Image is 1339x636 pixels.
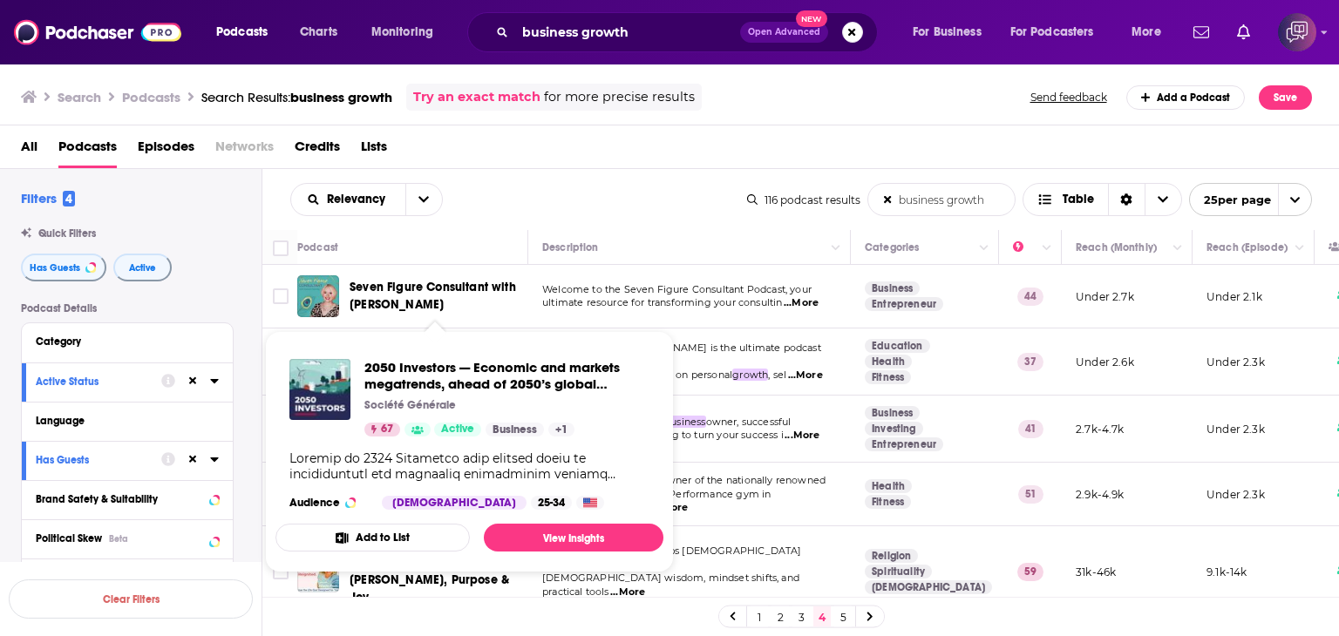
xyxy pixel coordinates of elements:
[371,20,433,44] span: Monitoring
[865,422,923,436] a: Investing
[295,132,340,168] a: Credits
[204,18,290,46] button: open menu
[865,580,992,594] a: [DEMOGRAPHIC_DATA]
[36,449,161,470] button: Has Guests
[1230,17,1257,47] a: Show notifications dropdown
[1025,90,1112,105] button: Send feedback
[364,398,456,412] p: Société Générale
[865,370,911,384] a: Fitness
[865,565,932,578] a: Spirituality
[1023,183,1182,216] button: Choose View
[1206,422,1265,436] p: Under 2.3k
[21,190,75,206] h2: Filters
[413,87,540,107] a: Try an exact match
[484,524,663,551] a: View Insights
[865,281,920,295] a: Business
[484,12,894,52] div: Search podcasts, credits, & more...
[542,429,784,441] span: founder, or investor seeking to turn your success i
[542,237,598,258] div: Description
[1206,565,1247,579] p: 9.1k-14k
[1289,238,1310,259] button: Column Actions
[1206,237,1288,258] div: Reach (Episode)
[201,89,392,105] div: Search Results:
[1076,487,1125,502] p: 2.9k-4.9k
[826,238,846,259] button: Column Actions
[21,132,37,168] a: All
[382,496,527,510] div: [DEMOGRAPHIC_DATA]
[515,18,740,46] input: Search podcasts, credits, & more...
[36,409,219,431] button: Language
[1119,18,1183,46] button: open menu
[664,416,705,428] span: business
[542,342,821,368] span: Becoming with [PERSON_NAME] is the ultimate podcast for
[785,429,819,443] span: ...More
[113,254,172,281] button: Active
[1018,420,1043,437] p: 41
[865,549,918,563] a: Religion
[901,18,1003,46] button: open menu
[865,479,912,493] a: Health
[732,369,768,381] span: growth
[1278,13,1316,51] button: Show profile menu
[974,238,995,259] button: Column Actions
[796,10,827,27] span: New
[36,376,150,388] div: Active Status
[531,496,572,510] div: 25-34
[1259,85,1312,110] button: Save
[706,416,792,428] span: owner, successful
[36,488,219,510] button: Brand Safety & Suitability
[1206,289,1262,304] p: Under 2.1k
[740,22,828,43] button: Open AdvancedNew
[350,280,516,312] span: Seven Figure Consultant with [PERSON_NAME]
[36,370,161,392] button: Active Status
[865,495,911,509] a: Fitness
[1278,13,1316,51] img: User Profile
[865,355,912,369] a: Health
[364,359,649,392] span: 2050 Investors — Economic and markets megatrends, ahead of 2050’s global sustainability targets
[300,20,337,44] span: Charts
[1063,193,1094,206] span: Table
[36,454,150,466] div: Has Guests
[361,132,387,168] span: Lists
[1126,85,1246,110] a: Add a Podcast
[58,132,117,168] a: Podcasts
[381,421,393,438] span: 67
[1076,565,1116,579] p: 31k-46k
[1186,17,1216,47] a: Show notifications dropdown
[548,423,574,436] a: +1
[201,89,392,105] a: Search Results:business growth
[1010,20,1094,44] span: For Podcasters
[297,275,339,317] a: Seven Figure Consultant with Jessica Fearnley
[21,302,234,315] p: Podcast Details
[784,296,819,310] span: ...More
[1076,422,1125,436] p: 2.7k-4.7k
[1076,355,1134,369] p: Under 2.6k
[289,450,649,482] div: Loremip do 2324 Sitametco adip elitsed doeiu te incididuntutl etd magnaaliq enimadminim veniamq n...
[865,297,943,311] a: Entrepreneur
[865,406,920,420] a: Business
[1278,13,1316,51] span: Logged in as corioliscompany
[1076,237,1157,258] div: Reach (Monthly)
[290,89,392,105] span: business growth
[788,369,823,382] span: ...More
[913,20,982,44] span: For Business
[1108,184,1145,215] div: Sort Direction
[865,437,943,451] a: Entrepreneur
[1017,288,1043,305] p: 44
[542,283,812,295] span: Welcome to the Seven Figure Consultant Podcast, your
[1037,238,1057,259] button: Column Actions
[36,415,207,427] div: Language
[138,132,194,168] a: Episodes
[542,296,782,308] span: ultimate resource for transforming your consultin
[364,423,400,436] a: 67
[289,496,368,510] h3: Audience
[290,183,443,216] h2: Choose List sort
[216,20,268,44] span: Podcasts
[1132,20,1161,44] span: More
